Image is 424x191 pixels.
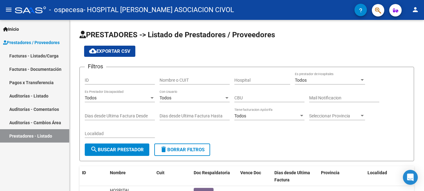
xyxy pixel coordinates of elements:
span: - HOSPITAL [PERSON_NAME] ASOCIACION CIVOL [83,3,234,17]
datatable-header-cell: Vence Doc [238,166,272,187]
span: Localidad [368,170,387,175]
span: ID [82,170,86,175]
datatable-header-cell: Cuit [154,166,191,187]
button: Borrar Filtros [154,143,210,156]
button: Exportar CSV [84,46,135,57]
span: Vence Doc [240,170,261,175]
span: Nombre [110,170,126,175]
datatable-header-cell: Nombre [107,166,154,187]
datatable-header-cell: ID [79,166,107,187]
datatable-header-cell: Localidad [365,166,412,187]
datatable-header-cell: Provincia [318,166,365,187]
span: Inicio [3,26,19,33]
div: Open Intercom Messenger [403,170,418,185]
span: Todos [160,95,171,100]
span: Dias desde Ultima Factura [274,170,310,182]
datatable-header-cell: Dias desde Ultima Factura [272,166,318,187]
mat-icon: cloud_download [89,47,97,55]
span: Provincia [321,170,340,175]
span: Doc Respaldatoria [194,170,230,175]
span: PRESTADORES -> Listado de Prestadores / Proveedores [79,30,275,39]
span: Todos [295,78,307,83]
span: - ospecesa [49,3,83,17]
span: Todos [85,95,97,100]
span: Prestadores / Proveedores [3,39,60,46]
span: Seleccionar Provincia [309,113,359,119]
button: Buscar Prestador [85,143,149,156]
mat-icon: delete [160,146,167,153]
mat-icon: menu [5,6,12,13]
span: Buscar Prestador [90,147,144,152]
datatable-header-cell: Doc Respaldatoria [191,166,238,187]
span: Todos [234,113,246,118]
span: Borrar Filtros [160,147,205,152]
mat-icon: search [90,146,98,153]
span: Exportar CSV [89,48,130,54]
h3: Filtros [85,62,106,71]
mat-icon: person [412,6,419,13]
span: Cuit [156,170,165,175]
